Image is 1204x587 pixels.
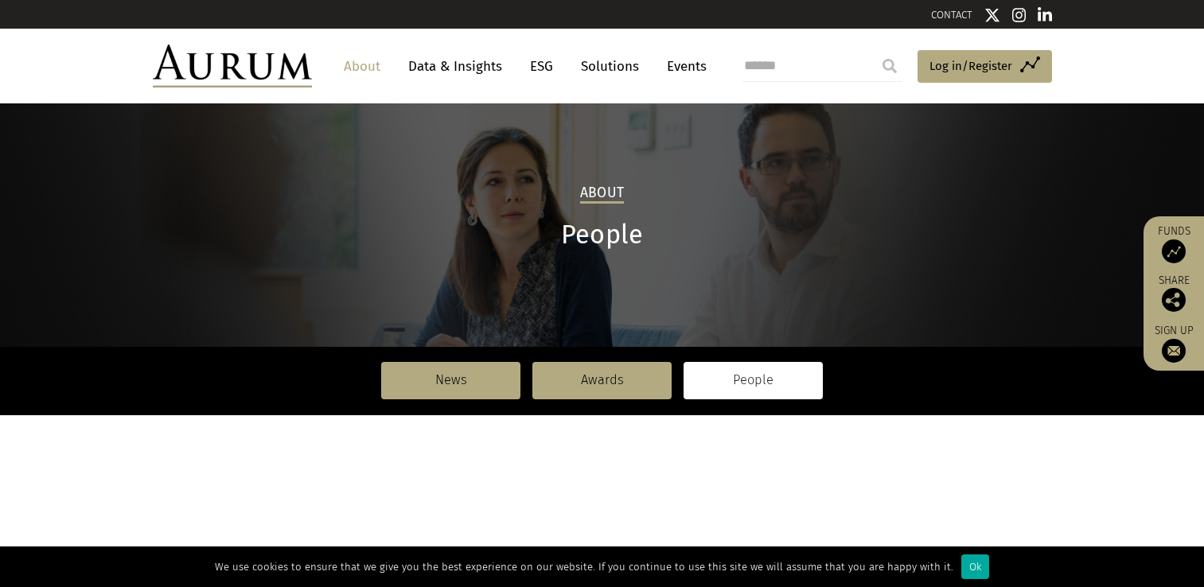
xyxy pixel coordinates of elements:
[522,52,561,81] a: ESG
[1151,275,1196,312] div: Share
[153,45,312,87] img: Aurum
[1162,339,1186,363] img: Sign up to our newsletter
[1038,7,1052,23] img: Linkedin icon
[381,362,520,398] a: News
[336,52,388,81] a: About
[918,50,1052,84] a: Log in/Register
[1151,224,1196,263] a: Funds
[1151,324,1196,363] a: Sign up
[659,52,707,81] a: Events
[573,52,647,81] a: Solutions
[931,9,972,21] a: CONTACT
[1162,288,1186,312] img: Share this post
[1162,239,1186,263] img: Access Funds
[400,52,510,81] a: Data & Insights
[684,362,823,398] a: People
[1012,7,1027,23] img: Instagram icon
[532,362,672,398] a: Awards
[153,220,1052,251] h1: People
[961,554,989,579] div: Ok
[580,185,624,204] h2: About
[984,7,1000,23] img: Twitter icon
[929,56,1012,76] span: Log in/Register
[874,50,906,82] input: Submit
